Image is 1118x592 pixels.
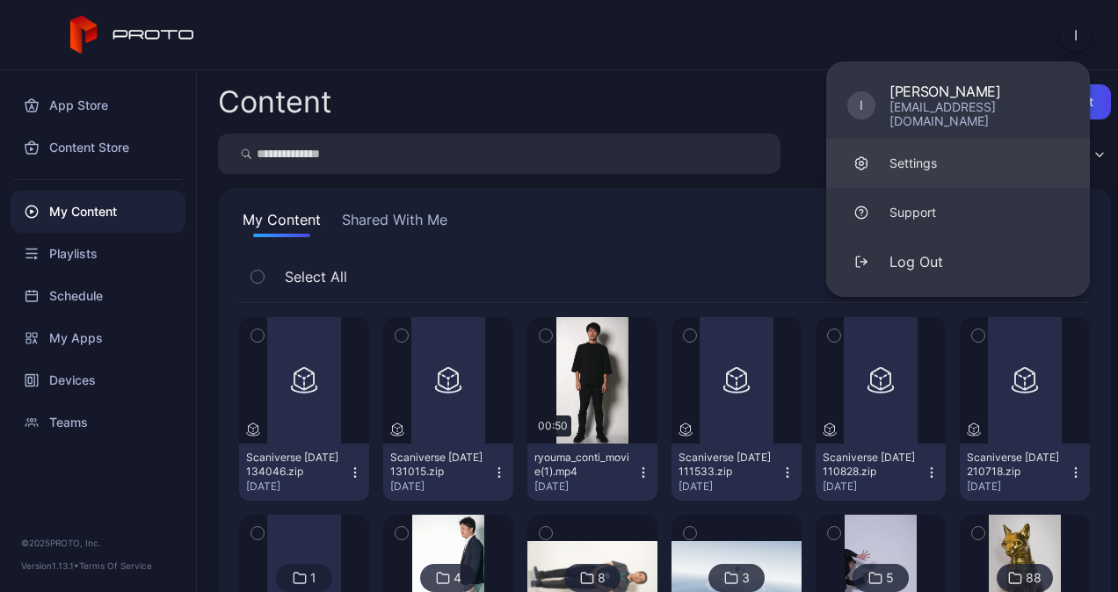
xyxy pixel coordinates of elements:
div: I [847,91,875,119]
button: Shared With Me [338,209,451,237]
div: [PERSON_NAME] [889,83,1069,100]
a: Playlists [11,233,185,275]
div: Content [218,87,331,117]
div: [DATE] [534,480,636,494]
button: I [1060,19,1092,51]
div: Scaniverse 2025-07-01 210718.zip [967,451,1064,479]
a: App Store [11,84,185,126]
div: [DATE] [823,480,925,494]
div: Scaniverse 2025-07-04 131015.zip [390,451,487,479]
div: [DATE] [390,480,492,494]
span: Select All [285,266,347,287]
button: ryouma_conti_movie(1).mp4[DATE] [527,444,657,501]
a: My Apps [11,317,185,359]
a: Teams [11,401,185,444]
div: 8 [598,570,606,586]
div: Scaniverse 2025-07-04 134046.zip [246,451,343,479]
a: My Content [11,191,185,233]
div: Scaniverse 2025-07-02 110828.zip [823,451,919,479]
span: Version 1.13.1 • [21,560,79,571]
button: Scaniverse [DATE] 111533.zip[DATE] [672,444,802,501]
div: 4 [454,570,461,586]
div: Support [889,204,936,221]
div: Scaniverse 2025-07-02 111533.zip [679,451,775,479]
div: ryouma_conti_movie(1).mp4 [534,451,631,479]
a: I[PERSON_NAME][EMAIL_ADDRESS][DOMAIN_NAME] [826,72,1090,139]
div: [DATE] [679,480,780,494]
button: Log Out [826,237,1090,286]
div: Log Out [889,251,943,272]
div: 1 [310,570,316,586]
a: Devices [11,359,185,401]
a: Content Store [11,126,185,169]
button: Scaniverse [DATE] 131015.zip[DATE] [383,444,513,501]
div: 88 [1026,570,1042,586]
div: © 2025 PROTO, Inc. [21,536,175,550]
div: [DATE] [967,480,1069,494]
button: Scaniverse [DATE] 210718.zip[DATE] [960,444,1090,501]
a: Support [826,188,1090,237]
button: Scaniverse [DATE] 110828.zip[DATE] [816,444,946,501]
div: 5 [886,570,894,586]
button: Scaniverse [DATE] 134046.zip[DATE] [239,444,369,501]
div: 3 [742,570,750,586]
a: Terms Of Service [79,560,152,571]
a: Schedule [11,275,185,317]
div: [EMAIL_ADDRESS][DOMAIN_NAME] [889,100,1069,128]
a: Settings [826,139,1090,188]
div: [DATE] [246,480,348,494]
div: Settings [889,155,937,172]
button: My Content [239,209,324,237]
